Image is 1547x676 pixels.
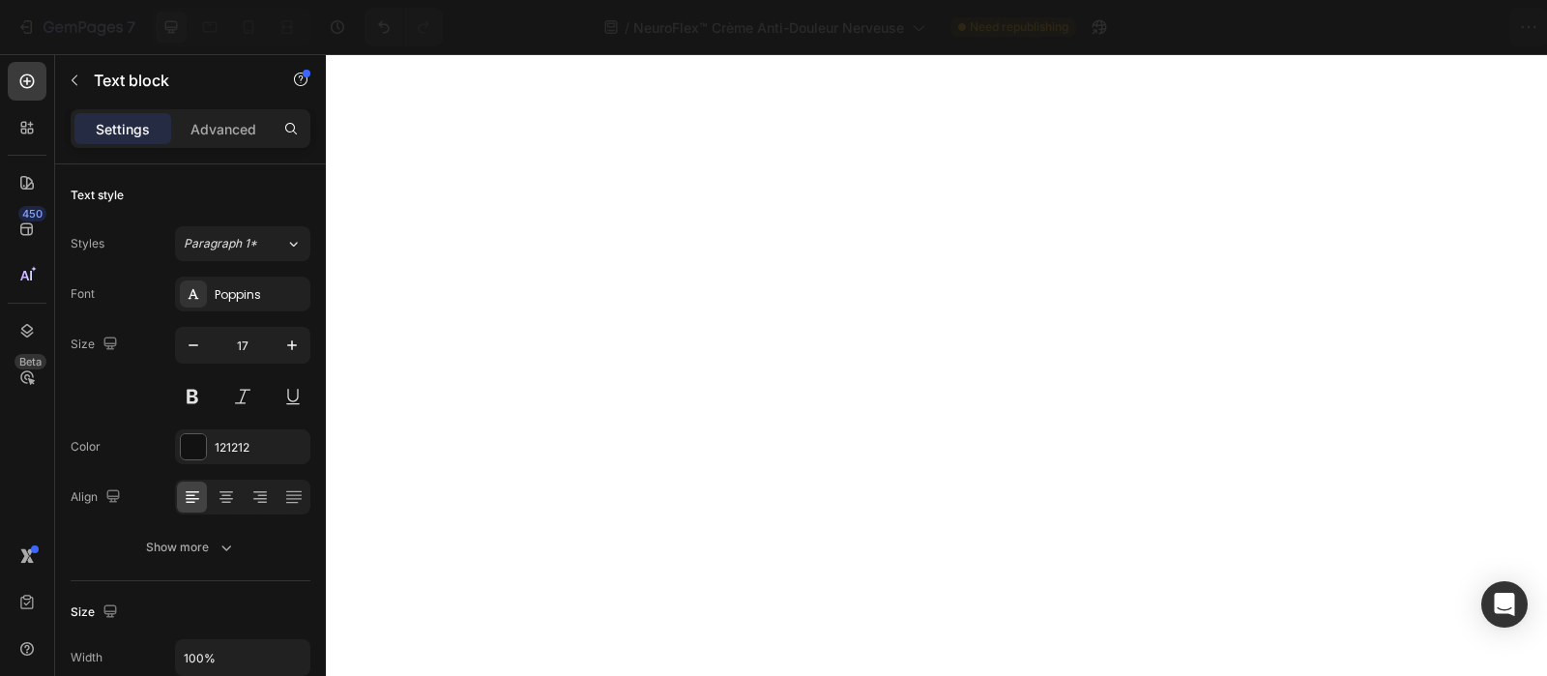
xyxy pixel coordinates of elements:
[365,8,443,46] div: Undo/Redo
[184,235,257,252] span: Paragraph 1*
[1481,581,1528,628] div: Open Intercom Messenger
[1347,8,1411,46] button: Save
[71,530,310,565] button: Show more
[215,286,306,304] div: Poppins
[96,119,150,139] p: Settings
[146,538,236,557] div: Show more
[18,206,46,221] div: 450
[71,600,122,626] div: Size
[1435,17,1483,38] div: Publish
[175,226,310,261] button: Paragraph 1*
[71,649,102,666] div: Width
[625,17,629,38] span: /
[970,18,1068,36] span: Need republishing
[326,54,1547,676] iframe: Design area
[190,119,256,139] p: Advanced
[94,69,258,92] p: Text block
[71,438,101,456] div: Color
[71,332,122,358] div: Size
[127,15,135,39] p: 7
[8,8,144,46] button: 7
[215,439,306,456] div: 121212
[71,285,95,303] div: Font
[71,485,125,511] div: Align
[15,354,46,369] div: Beta
[71,235,104,252] div: Styles
[1418,8,1500,46] button: Publish
[1363,19,1395,36] span: Save
[633,17,904,38] span: NeuroFlex™ Crème Anti-Douleur Nerveuse
[71,187,124,204] div: Text style
[176,640,309,675] input: Auto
